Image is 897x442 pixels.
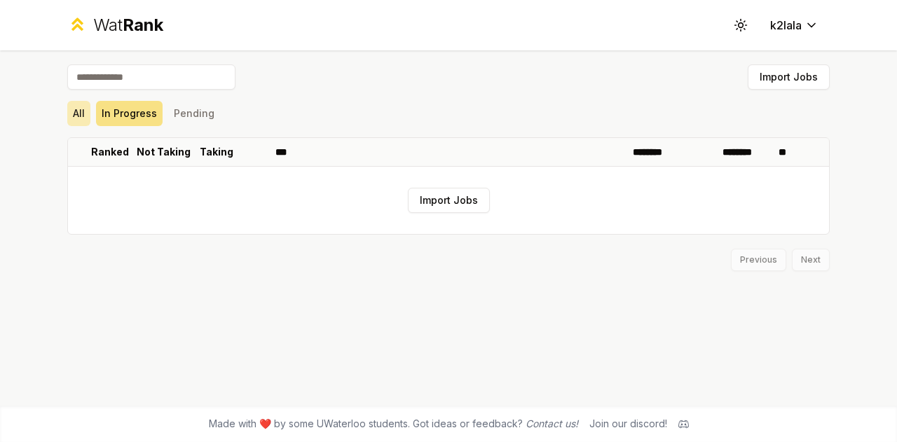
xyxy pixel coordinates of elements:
[408,188,490,213] button: Import Jobs
[526,417,578,429] a: Contact us!
[200,145,233,159] p: Taking
[759,13,830,38] button: k2lala
[168,101,220,126] button: Pending
[96,101,163,126] button: In Progress
[67,14,163,36] a: WatRank
[748,64,830,90] button: Import Jobs
[209,417,578,431] span: Made with ❤️ by some UWaterloo students. Got ideas or feedback?
[93,14,163,36] div: Wat
[91,145,129,159] p: Ranked
[67,101,90,126] button: All
[770,17,802,34] span: k2lala
[123,15,163,35] span: Rank
[137,145,191,159] p: Not Taking
[589,417,667,431] div: Join our discord!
